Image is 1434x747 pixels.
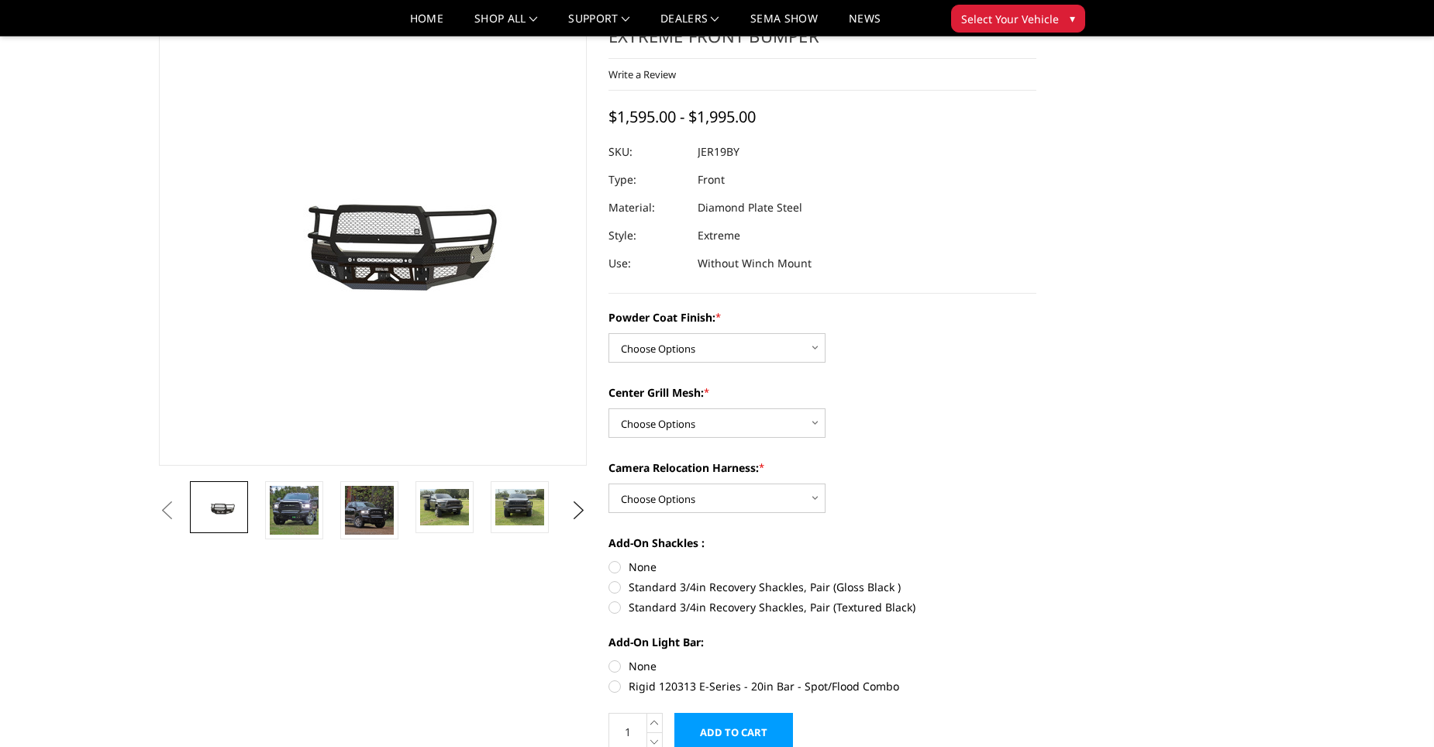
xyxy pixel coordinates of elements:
[155,499,178,522] button: Previous
[420,489,469,525] img: 2019-2025 Ram 2500-3500 - FT Series - Extreme Front Bumper
[1070,10,1075,26] span: ▾
[608,460,1036,476] label: Camera Relocation Harness:
[159,1,587,466] a: 2019-2025 Ram 2500-3500 - FT Series - Extreme Front Bumper
[750,13,818,36] a: SEMA Show
[961,11,1059,27] span: Select Your Vehicle
[608,535,1036,551] label: Add-On Shackles :
[608,138,686,166] dt: SKU:
[568,13,629,36] a: Support
[1356,673,1434,747] iframe: Chat Widget
[608,67,676,81] a: Write a Review
[270,486,319,535] img: 2019-2025 Ram 2500-3500 - FT Series - Extreme Front Bumper
[608,222,686,250] dt: Style:
[608,384,1036,401] label: Center Grill Mesh:
[345,486,394,535] img: 2019-2025 Ram 2500-3500 - FT Series - Extreme Front Bumper
[660,13,719,36] a: Dealers
[608,194,686,222] dt: Material:
[698,222,740,250] dd: Extreme
[495,489,544,525] img: 2019-2025 Ram 2500-3500 - FT Series - Extreme Front Bumper
[608,106,756,127] span: $1,595.00 - $1,995.00
[698,194,802,222] dd: Diamond Plate Steel
[849,13,881,36] a: News
[608,166,686,194] dt: Type:
[608,634,1036,650] label: Add-On Light Bar:
[474,13,537,36] a: shop all
[698,166,725,194] dd: Front
[410,13,443,36] a: Home
[608,658,1036,674] label: None
[195,496,243,518] img: 2019-2025 Ram 2500-3500 - FT Series - Extreme Front Bumper
[698,138,739,166] dd: JER19BY
[608,579,1036,595] label: Standard 3/4in Recovery Shackles, Pair (Gloss Black )
[608,678,1036,694] label: Rigid 120313 E-Series - 20in Bar - Spot/Flood Combo
[608,250,686,277] dt: Use:
[951,5,1085,33] button: Select Your Vehicle
[608,309,1036,325] label: Powder Coat Finish:
[608,559,1036,575] label: None
[698,250,812,277] dd: Without Winch Mount
[567,499,591,522] button: Next
[608,599,1036,615] label: Standard 3/4in Recovery Shackles, Pair (Textured Black)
